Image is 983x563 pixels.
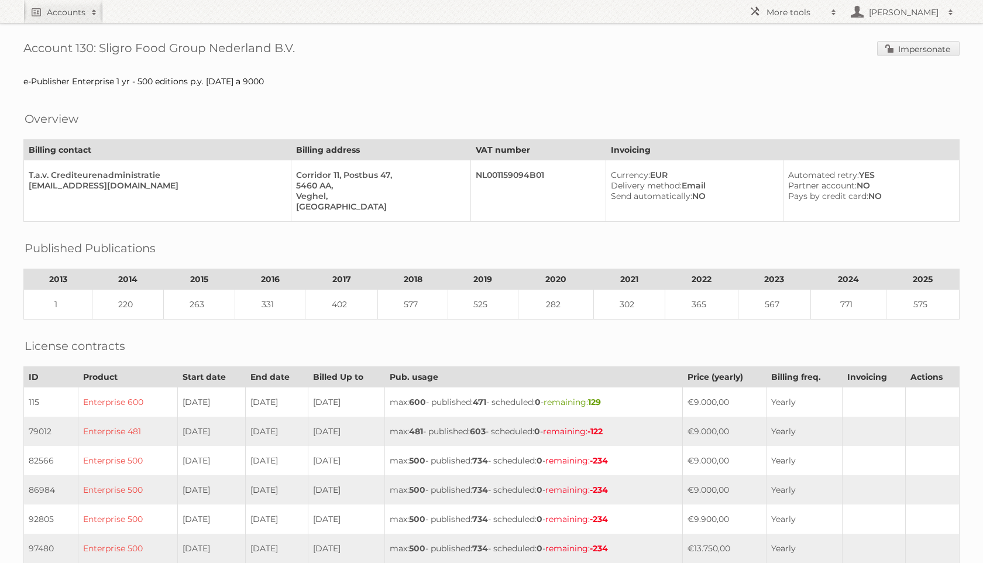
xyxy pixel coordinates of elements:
td: €9.000,00 [682,475,766,504]
strong: 0 [537,514,542,524]
th: 2024 [811,269,886,290]
div: [EMAIL_ADDRESS][DOMAIN_NAME] [29,180,281,191]
span: remaining: [545,543,608,554]
th: Product [78,367,178,387]
strong: 0 [535,397,541,407]
span: Automated retry: [788,170,859,180]
strong: 734 [472,485,488,495]
td: 115 [24,387,78,417]
span: remaining: [545,485,608,495]
strong: -234 [590,455,608,466]
td: 575 [886,290,960,320]
th: 2020 [518,269,593,290]
td: Yearly [766,446,842,475]
td: 771 [811,290,886,320]
td: [DATE] [177,534,245,563]
td: Yearly [766,504,842,534]
td: 97480 [24,534,78,563]
td: Yearly [766,417,842,446]
th: Billing contact [24,140,291,160]
th: 2025 [886,269,960,290]
h2: [PERSON_NAME] [866,6,942,18]
th: 2022 [665,269,738,290]
td: [DATE] [245,475,308,504]
td: €9.000,00 [682,387,766,417]
td: €9.900,00 [682,504,766,534]
td: [DATE] [177,504,245,534]
strong: -234 [590,543,608,554]
td: 567 [738,290,811,320]
td: [DATE] [177,417,245,446]
td: 282 [518,290,593,320]
td: [DATE] [245,417,308,446]
strong: 600 [409,397,426,407]
td: Yearly [766,475,842,504]
th: Price (yearly) [682,367,766,387]
td: 402 [305,290,378,320]
td: [DATE] [308,446,384,475]
td: 220 [92,290,164,320]
th: 2017 [305,269,378,290]
td: max: - published: - scheduled: - [385,417,683,446]
strong: 734 [472,514,488,524]
td: [DATE] [245,504,308,534]
span: remaining: [543,426,603,437]
th: 2014 [92,269,164,290]
td: €13.750,00 [682,534,766,563]
strong: 500 [409,514,425,524]
span: Send automatically: [611,191,692,201]
div: 5460 AA, [296,180,461,191]
div: [GEOGRAPHIC_DATA] [296,201,461,212]
td: [DATE] [177,446,245,475]
td: 577 [378,290,448,320]
th: Invoicing [606,140,960,160]
div: e-Publisher Enterprise 1 yr - 500 editions p.y. [DATE] a 9000 [23,76,960,87]
td: Enterprise 481 [78,417,178,446]
th: 2016 [235,269,305,290]
h2: Overview [25,110,78,128]
td: 365 [665,290,738,320]
th: Invoicing [842,367,905,387]
span: remaining: [544,397,601,407]
h2: License contracts [25,337,125,355]
strong: -234 [590,514,608,524]
td: [DATE] [308,417,384,446]
strong: 0 [537,455,542,466]
td: [DATE] [308,475,384,504]
span: Delivery method: [611,180,682,191]
span: remaining: [545,514,608,524]
div: Email [611,180,774,191]
strong: 481 [409,426,423,437]
td: max: - published: - scheduled: - [385,534,683,563]
strong: 0 [537,485,542,495]
div: NO [611,191,774,201]
strong: 500 [409,455,425,466]
td: max: - published: - scheduled: - [385,504,683,534]
strong: 603 [470,426,486,437]
strong: 500 [409,485,425,495]
td: Enterprise 500 [78,475,178,504]
strong: 500 [409,543,425,554]
td: 263 [164,290,235,320]
div: Veghel, [296,191,461,201]
th: 2015 [164,269,235,290]
th: 2018 [378,269,448,290]
strong: 0 [534,426,540,437]
div: NO [788,180,950,191]
strong: 0 [537,543,542,554]
th: VAT number [470,140,606,160]
th: 2013 [24,269,92,290]
td: Enterprise 500 [78,446,178,475]
td: Enterprise 500 [78,504,178,534]
h2: More tools [767,6,825,18]
td: [DATE] [308,387,384,417]
td: Yearly [766,387,842,417]
div: Corridor 11, Postbus 47, [296,170,461,180]
strong: -234 [590,485,608,495]
th: Actions [906,367,960,387]
strong: -122 [587,426,603,437]
div: T.a.v. Crediteurenadministratie [29,170,281,180]
th: 2023 [738,269,811,290]
td: Enterprise 600 [78,387,178,417]
td: 86984 [24,475,78,504]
